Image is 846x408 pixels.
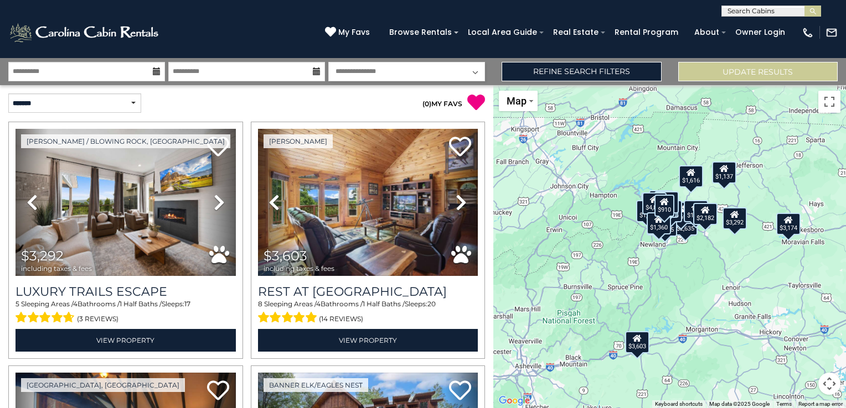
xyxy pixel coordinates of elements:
button: Toggle fullscreen view [818,91,840,113]
div: $3,174 [776,213,801,235]
div: $1,779 [648,190,673,212]
div: $1,995 [653,215,677,237]
img: White-1-2.png [8,22,162,44]
img: phone-regular-white.png [802,27,814,39]
span: including taxes & fees [264,265,334,272]
a: View Property [16,329,236,352]
span: 5 [16,300,19,308]
div: Sleeping Areas / Bathrooms / Sleeps: [258,299,478,326]
a: [GEOGRAPHIC_DATA], [GEOGRAPHIC_DATA] [21,378,185,392]
span: 4 [73,300,78,308]
a: Report a map error [798,401,843,407]
a: Owner Login [730,24,791,41]
h3: Rest at Mountain Crest [258,284,478,299]
a: View Property [258,329,478,352]
div: $1,137 [712,161,736,184]
a: Browse Rentals [384,24,457,41]
a: Add to favorites [449,379,471,403]
span: My Favs [338,27,370,38]
div: $2,635 [673,213,698,236]
button: Map camera controls [818,373,840,395]
img: Google [496,394,533,408]
a: Open this area in Google Maps (opens a new window) [496,394,533,408]
span: including taxes & fees [21,265,92,272]
span: 4 [316,300,321,308]
a: (0)MY FAVS [422,100,462,108]
span: 17 [184,300,190,308]
span: Map data ©2025 Google [709,401,770,407]
a: My Favs [325,27,373,39]
img: thumbnail_164747674.jpeg [258,129,478,276]
button: Update Results [678,62,838,81]
div: $1,831 [654,191,679,213]
span: 1 Half Baths / [120,300,162,308]
div: $2,182 [693,203,718,225]
span: (3 reviews) [77,312,118,326]
img: mail-regular-white.png [826,27,838,39]
span: 8 [258,300,262,308]
span: $3,603 [264,248,307,264]
div: $3,292 [723,207,747,229]
a: Add to favorites [207,379,229,403]
a: [PERSON_NAME] / Blowing Rock, [GEOGRAPHIC_DATA] [21,134,230,148]
a: Rest at [GEOGRAPHIC_DATA] [258,284,478,299]
div: $1,494 [657,200,682,222]
a: Real Estate [548,24,604,41]
span: (14 reviews) [319,312,363,326]
div: $1,559 [636,200,660,222]
span: 1 Half Baths / [363,300,405,308]
a: Banner Elk/Eagles Nest [264,378,368,392]
a: Rental Program [609,24,684,41]
img: thumbnail_168695581.jpeg [16,129,236,276]
div: $910 [654,195,674,217]
div: $4,801 [642,192,667,215]
a: Refine Search Filters [502,62,661,81]
div: $1,237 [683,200,708,222]
span: 20 [427,300,436,308]
div: $1,360 [647,212,671,234]
span: $3,292 [21,248,64,264]
span: ( ) [422,100,431,108]
div: $3,603 [625,331,649,353]
a: Terms (opens in new tab) [776,401,792,407]
a: [PERSON_NAME] [264,134,333,148]
div: Sleeping Areas / Bathrooms / Sleeps: [16,299,236,326]
span: Map [507,95,527,107]
div: $1,616 [679,165,703,187]
button: Change map style [499,91,538,111]
button: Keyboard shortcuts [655,400,703,408]
a: Local Area Guide [462,24,543,41]
a: Add to favorites [449,135,471,159]
a: About [689,24,725,41]
a: Luxury Trails Escape [16,284,236,299]
span: 0 [425,100,429,108]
